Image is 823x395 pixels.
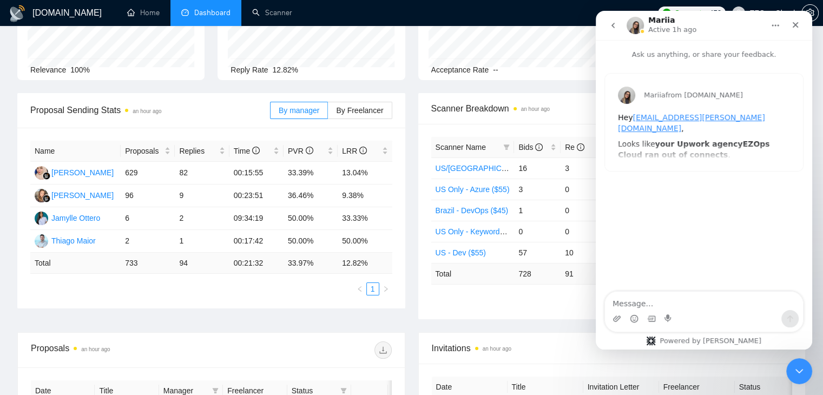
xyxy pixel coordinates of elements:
span: By Freelancer [336,106,383,115]
td: 00:17:42 [229,230,284,253]
td: 629 [121,162,175,185]
td: 33.97 % [284,253,338,274]
div: Thiago Maior [51,235,96,247]
td: 96 [121,185,175,207]
span: filter [340,387,347,394]
span: 12.82% [273,65,298,74]
td: 94 [175,253,229,274]
span: Bids [518,143,543,152]
td: 3 [561,157,607,179]
span: -- [493,65,498,74]
span: Scanner Breakdown [431,102,793,115]
td: 0 [514,221,561,242]
td: 0 [561,221,607,242]
span: LRR [342,147,367,155]
span: Scanner Name [436,143,486,152]
td: 00:21:32 [229,253,284,274]
time: an hour ago [133,108,161,114]
td: 50.00% [284,230,338,253]
span: info-circle [359,147,367,154]
time: an hour ago [483,346,511,352]
span: Proposal Sending Stats [30,103,270,117]
span: info-circle [577,143,584,151]
td: 09:34:19 [229,207,284,230]
li: Previous Page [353,282,366,295]
div: Jamylle Ottero [51,212,100,224]
td: 13.04% [338,162,392,185]
td: 16 [514,157,561,179]
span: setting [802,9,818,17]
td: 1 [514,200,561,221]
td: Total [431,263,515,284]
span: info-circle [252,147,260,154]
td: 0 [561,179,607,200]
td: 33.33% [338,207,392,230]
td: 00:23:51 [229,185,284,207]
span: dashboard [181,9,189,16]
td: 2 [175,207,229,230]
iframe: Intercom live chat [596,11,812,350]
img: AJ [35,166,48,180]
td: 36.46% [284,185,338,207]
li: Next Page [379,282,392,295]
img: TM [35,234,48,248]
td: 1 [175,230,229,253]
span: Connects: [674,7,707,19]
span: info-circle [306,147,313,154]
td: 50.00% [338,230,392,253]
img: gigradar-bm.png [43,195,50,202]
img: NK [35,189,48,202]
span: Invitations [432,341,793,355]
a: homeHome [127,8,160,17]
span: filter [503,144,510,150]
th: Replies [175,141,229,162]
span: Proposals [125,145,162,157]
div: Proposals [31,341,211,359]
th: Name [30,141,121,162]
td: 2 [121,230,175,253]
th: Proposals [121,141,175,162]
button: right [379,282,392,295]
td: 50.00% [284,207,338,230]
td: 3 [514,179,561,200]
a: US Only - Keywords ($40) [436,227,524,236]
a: Brazil - DevOps ($45) [436,206,509,215]
a: US Only - Azure ($55) [436,185,510,194]
a: setting [801,9,819,17]
a: 1 [367,283,379,295]
span: Reply Rate [231,65,268,74]
span: filter [501,139,512,155]
img: logo [9,5,26,22]
td: 33.39% [284,162,338,185]
div: [PERSON_NAME] [51,189,114,201]
td: 728 [514,263,561,284]
span: Acceptance Rate [431,65,489,74]
span: left [357,286,363,292]
span: Replies [179,145,216,157]
button: setting [801,4,819,22]
td: 82 [175,162,229,185]
a: searchScanner [252,8,292,17]
td: Total [30,253,121,274]
span: 459 [709,7,721,19]
span: info-circle [535,143,543,151]
td: 10 [561,242,607,263]
time: an hour ago [81,346,110,352]
td: 9 [175,185,229,207]
a: TMThiago Maior [35,236,96,245]
td: 733 [121,253,175,274]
